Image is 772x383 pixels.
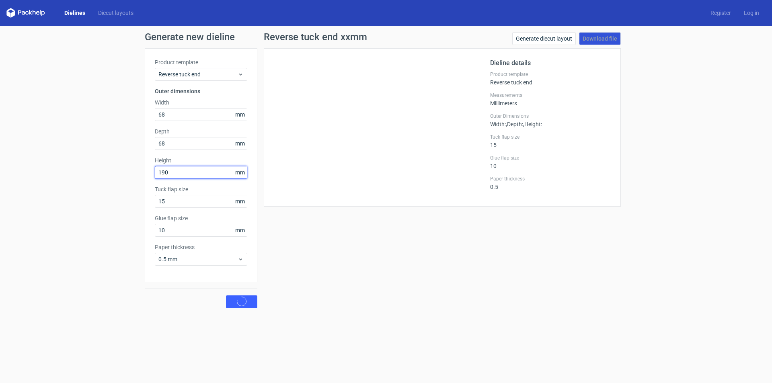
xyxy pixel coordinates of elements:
[233,224,247,236] span: mm
[233,137,247,150] span: mm
[158,70,238,78] span: Reverse tuck end
[490,176,611,190] div: 0.5
[233,166,247,178] span: mm
[155,156,247,164] label: Height
[145,32,627,42] h1: Generate new dieline
[158,255,238,263] span: 0.5 mm
[58,9,92,17] a: Dielines
[233,109,247,121] span: mm
[155,98,247,107] label: Width
[155,127,247,135] label: Depth
[523,121,542,127] span: , Height :
[490,92,611,98] label: Measurements
[264,32,367,42] h1: Reverse tuck end xxmm
[490,113,611,119] label: Outer Dimensions
[737,9,766,17] a: Log in
[490,134,611,140] label: Tuck flap size
[490,92,611,107] div: Millimeters
[490,176,611,182] label: Paper thickness
[155,185,247,193] label: Tuck flap size
[490,71,611,86] div: Reverse tuck end
[490,155,611,161] label: Glue flap size
[490,134,611,148] div: 15
[512,32,576,45] a: Generate diecut layout
[490,58,611,68] h2: Dieline details
[155,214,247,222] label: Glue flap size
[155,87,247,95] h3: Outer dimensions
[233,195,247,207] span: mm
[490,121,506,127] span: Width :
[92,9,140,17] a: Diecut layouts
[490,71,611,78] label: Product template
[490,155,611,169] div: 10
[506,121,523,127] span: , Depth :
[155,243,247,251] label: Paper thickness
[704,9,737,17] a: Register
[155,58,247,66] label: Product template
